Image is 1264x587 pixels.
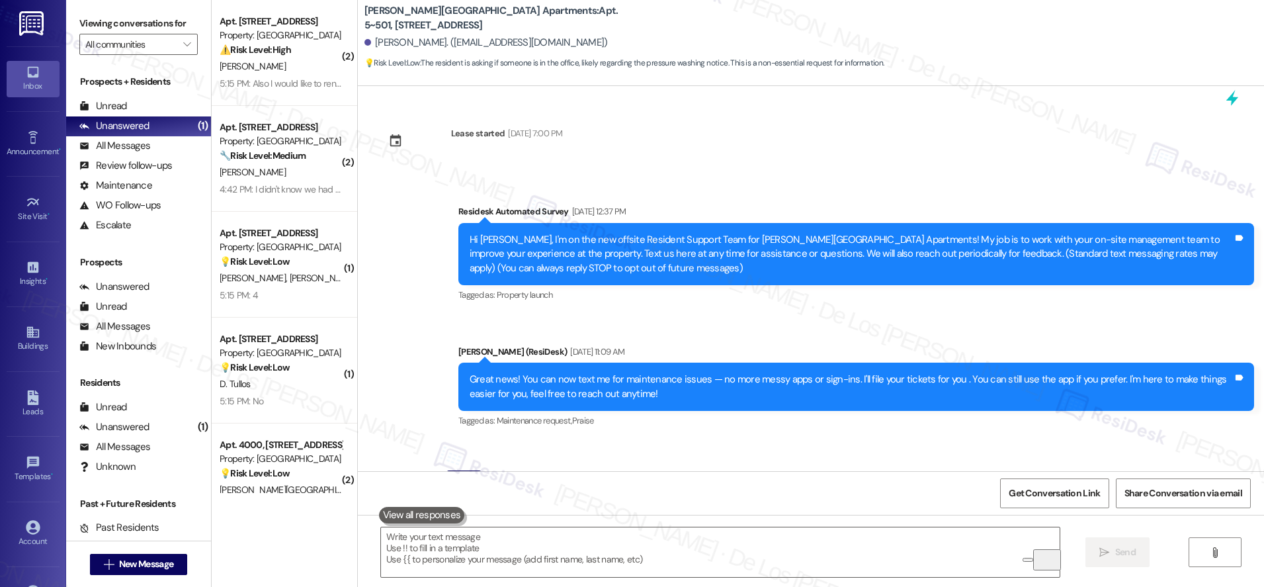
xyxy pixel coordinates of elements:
span: : The resident is asking if someone is in the office, likely regarding the pressure washing notic... [364,56,884,70]
div: Great news! You can now text me for maintenance issues — no more messy apps or sign-ins. I'll fil... [470,373,1233,401]
a: Buildings [7,321,60,357]
div: 4:42 PM: I didn't know we had WiFi service [220,183,381,195]
span: [PERSON_NAME] [289,272,355,284]
div: Property: [GEOGRAPHIC_DATA] [220,240,342,254]
div: Tagged as: [458,285,1254,304]
div: Unread [79,400,127,414]
a: Site Visit • [7,191,60,227]
span: Get Conversation Link [1009,486,1100,500]
div: Unread [79,300,127,314]
div: [DATE] 7:00 PM [505,126,562,140]
div: Apt. [STREET_ADDRESS] [220,15,342,28]
div: Maintenance [79,179,152,193]
div: Escalate [79,218,131,232]
div: Unanswered [79,420,149,434]
strong: 💡 Risk Level: Low [220,255,290,267]
i:  [1210,547,1220,558]
span: Send [1115,545,1136,559]
span: [PERSON_NAME][GEOGRAPHIC_DATA] [220,484,374,496]
div: [DATE] 12:37 PM [569,204,626,218]
div: Apt. [STREET_ADDRESS] [220,332,342,346]
div: All Messages [79,139,150,153]
div: Unknown [79,460,136,474]
div: Apt. 4000, [STREET_ADDRESS] [220,438,342,452]
div: Past + Future Residents [66,497,211,511]
a: Leads [7,386,60,422]
textarea: To enrich screen reader interactions, please activate Accessibility in Grammarly extension settings [381,527,1060,577]
span: • [51,470,53,479]
span: Share Conversation via email [1124,486,1242,500]
span: Maintenance request , [497,415,572,426]
span: [PERSON_NAME] [220,166,286,178]
div: Unread [79,99,127,113]
img: ResiDesk Logo [19,11,46,36]
div: Property: [GEOGRAPHIC_DATA] [220,346,342,360]
div: Residesk Automated Survey [458,204,1254,223]
span: Praise [572,415,594,426]
span: D. Tullos [220,378,251,390]
strong: 💡 Risk Level: Low [220,467,290,479]
i:  [1099,547,1109,558]
span: • [46,275,48,284]
div: Property: [GEOGRAPHIC_DATA] [220,452,342,466]
div: [DATE] 11:09 AM [567,345,624,359]
div: Tagged as: [458,411,1254,430]
div: All Messages [79,320,150,334]
div: All Messages [79,440,150,454]
i:  [104,559,114,570]
button: New Message [90,554,188,575]
div: Apt. [STREET_ADDRESS] [220,226,342,240]
div: Property: [GEOGRAPHIC_DATA] [220,28,342,42]
div: Lease started [451,126,505,140]
span: New Message [119,557,173,571]
a: Account [7,516,60,552]
div: Prospects [66,255,211,269]
div: Past Residents [79,521,159,535]
strong: 💡 Risk Level: Low [364,58,420,68]
span: • [48,210,50,219]
strong: 💡 Risk Level: Low [220,361,290,373]
div: Unanswered [79,119,149,133]
div: 5:15 PM: Also I would like to renew my lease for a year [220,77,423,89]
b: [PERSON_NAME][GEOGRAPHIC_DATA] Apartments: Apt. 5~501, [STREET_ADDRESS] [364,4,629,32]
input: All communities [85,34,177,55]
a: Inbox [7,61,60,97]
strong: ⚠️ Risk Level: High [220,44,291,56]
div: 5:15 PM: No [220,395,263,407]
div: 5:15 PM: 4 [220,289,258,301]
div: Unanswered [79,280,149,294]
div: [PERSON_NAME] [378,471,1170,492]
span: Property launch [497,289,552,300]
a: Templates • [7,451,60,487]
div: Apt. [STREET_ADDRESS] [220,120,342,134]
span: • [59,145,61,154]
div: Question [446,471,482,487]
div: [PERSON_NAME]. ([EMAIL_ADDRESS][DOMAIN_NAME]) [364,36,608,50]
strong: 🔧 Risk Level: Medium [220,150,306,161]
div: Review follow-ups [79,159,172,173]
span: [PERSON_NAME] [220,272,290,284]
i:  [183,39,190,50]
label: Viewing conversations for [79,13,198,34]
button: Get Conversation Link [1000,478,1109,508]
div: WO Follow-ups [79,199,161,212]
div: Prospects + Residents [66,75,211,89]
button: Share Conversation via email [1116,478,1251,508]
div: Hi [PERSON_NAME], I'm on the new offsite Resident Support Team for [PERSON_NAME][GEOGRAPHIC_DATA]... [470,233,1233,275]
span: [PERSON_NAME] [220,60,286,72]
button: Send [1085,537,1150,567]
div: New Inbounds [79,339,156,353]
div: Residents [66,376,211,390]
div: (1) [194,417,211,437]
div: [PERSON_NAME] (ResiDesk) [458,345,1254,363]
a: Insights • [7,256,60,292]
div: (1) [194,116,211,136]
div: Property: [GEOGRAPHIC_DATA] [220,134,342,148]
